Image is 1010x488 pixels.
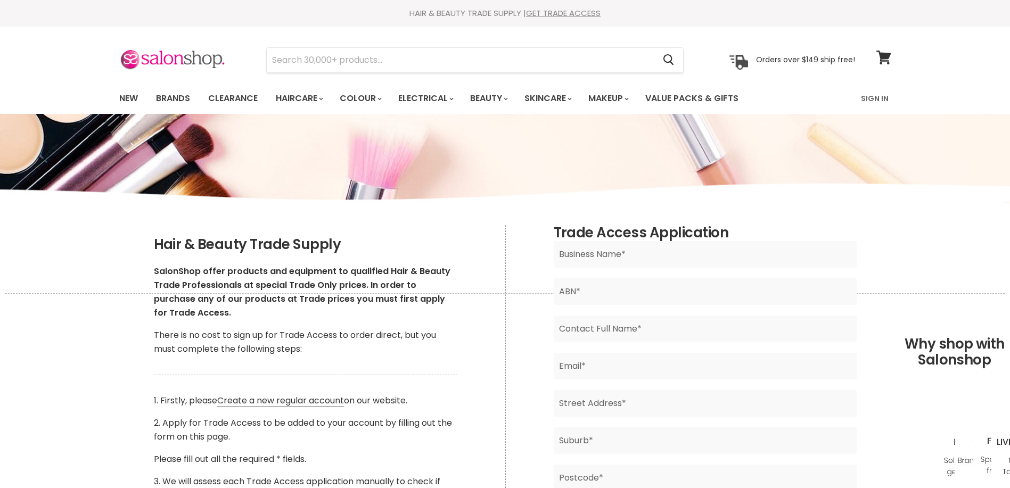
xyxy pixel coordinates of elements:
h2: Why shop with Salonshop [5,293,1005,384]
a: Colour [332,87,388,110]
a: Skincare [516,87,578,110]
button: Search [655,48,683,72]
p: 1. Firstly, please on our website. [154,394,457,408]
a: Create a new regular account [217,394,344,407]
h2: Hair & Beauty Trade Supply [154,237,457,253]
input: Search [267,48,655,72]
a: Sign In [855,87,895,110]
form: Product [266,47,684,73]
div: HAIR & BEAUTY TRADE SUPPLY | [106,8,905,19]
p: Orders over $149 ship free! [756,55,855,64]
p: There is no cost to sign up for Trade Access to order direct, but you must complete the following... [154,328,457,356]
p: 2. Apply for Trade Access to be added to your account by filling out the form on this page. [154,416,457,444]
nav: Main [106,83,905,114]
a: Clearance [200,87,266,110]
a: Haircare [268,87,330,110]
a: Electrical [390,87,460,110]
a: GET TRADE ACCESS [526,7,601,19]
p: SalonShop offer products and equipment to qualified Hair & Beauty Trade Professionals at special ... [154,264,457,320]
h2: Trade Access Application [554,225,857,241]
a: Beauty [462,87,514,110]
a: Value Packs & Gifts [637,87,746,110]
p: Please fill out all the required * fields. [154,452,457,466]
a: Brands [148,87,198,110]
a: New [111,87,146,110]
ul: Main menu [111,83,801,114]
a: Makeup [580,87,635,110]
